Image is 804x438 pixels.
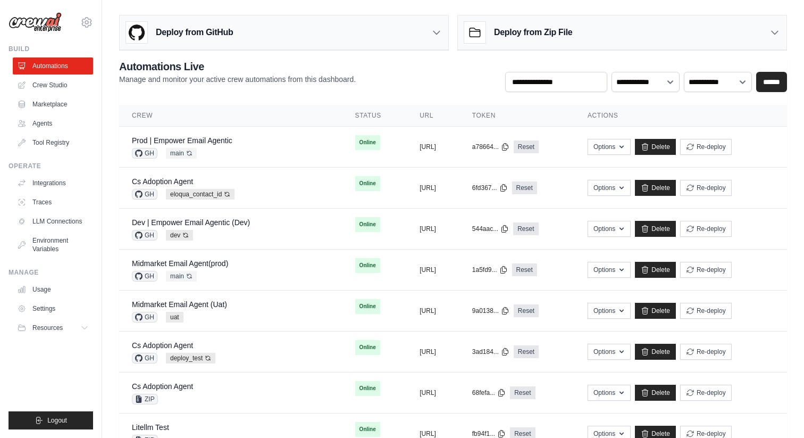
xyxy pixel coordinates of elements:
[355,422,380,437] span: Online
[9,45,93,53] div: Build
[13,57,93,75] a: Automations
[13,232,93,258] a: Environment Variables
[575,105,787,127] th: Actions
[119,59,356,74] h2: Automations Live
[166,148,197,159] span: main
[166,271,197,282] span: main
[13,300,93,317] a: Settings
[472,307,509,315] button: 9a0138...
[355,299,380,314] span: Online
[472,143,509,151] button: a78664...
[680,303,732,319] button: Re-deploy
[13,175,93,192] a: Integrations
[635,385,676,401] a: Delete
[132,136,232,145] a: Prod | Empower Email Agentic
[472,389,506,397] button: 68fefa...
[514,141,539,153] a: Reset
[680,139,732,155] button: Re-deploy
[132,312,157,323] span: GH
[680,221,732,237] button: Re-deploy
[9,162,93,170] div: Operate
[13,281,93,298] a: Usage
[355,135,380,150] span: Online
[472,429,506,438] button: fb94f1...
[13,194,93,211] a: Traces
[13,134,93,151] a: Tool Registry
[166,230,193,241] span: dev
[635,262,676,278] a: Delete
[13,96,93,113] a: Marketplace
[166,353,215,363] span: deploy_test
[132,382,193,391] a: Cs Adoption Agent
[514,345,539,358] a: Reset
[588,303,631,319] button: Options
[132,230,157,241] span: GH
[13,77,93,94] a: Crew Studio
[355,176,380,191] span: Online
[132,148,157,159] span: GH
[635,139,676,155] a: Delete
[132,341,193,350] a: Cs Adoption Agent
[132,271,157,282] span: GH
[514,304,539,317] a: Reset
[132,189,157,200] span: GH
[472,348,509,356] button: 3ad184...
[635,221,676,237] a: Delete
[119,105,342,127] th: Crew
[9,268,93,277] div: Manage
[355,340,380,355] span: Online
[635,303,676,319] a: Delete
[588,221,631,237] button: Options
[9,411,93,429] button: Logout
[166,312,183,323] span: uat
[132,259,228,268] a: Midmarket Email Agent(prod)
[32,324,63,332] span: Resources
[472,184,508,192] button: 6fd367...
[166,189,234,200] span: eloqua_contact_id
[512,263,537,276] a: Reset
[132,423,169,432] a: Litellm Test
[126,22,147,43] img: GitHub Logo
[355,217,380,232] span: Online
[9,12,62,32] img: Logo
[119,74,356,85] p: Manage and monitor your active crew automations from this dashboard.
[355,381,380,396] span: Online
[355,258,380,273] span: Online
[588,262,631,278] button: Options
[156,26,233,39] h3: Deploy from GitHub
[510,386,535,399] a: Reset
[635,344,676,360] a: Delete
[13,213,93,230] a: LLM Connections
[494,26,572,39] h3: Deploy from Zip File
[459,105,575,127] th: Token
[680,385,732,401] button: Re-deploy
[132,218,250,227] a: Dev | Empower Email Agentic (Dev)
[680,344,732,360] button: Re-deploy
[132,300,227,309] a: Midmarket Email Agent (Uat)
[588,180,631,196] button: Options
[472,266,508,274] button: 1a5fd9...
[513,222,538,235] a: Reset
[407,105,459,127] th: URL
[132,353,157,363] span: GH
[47,416,67,425] span: Logout
[588,139,631,155] button: Options
[588,344,631,360] button: Options
[512,181,537,194] a: Reset
[680,180,732,196] button: Re-deploy
[588,385,631,401] button: Options
[13,319,93,336] button: Resources
[342,105,407,127] th: Status
[635,180,676,196] a: Delete
[132,177,193,186] a: Cs Adoption Agent
[472,225,509,233] button: 544aac...
[13,115,93,132] a: Agents
[680,262,732,278] button: Re-deploy
[132,394,158,404] span: ZIP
